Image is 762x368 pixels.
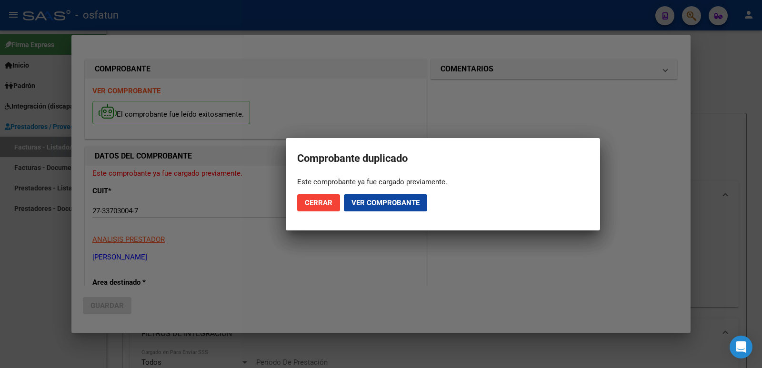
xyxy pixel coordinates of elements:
[297,177,589,187] div: Este comprobante ya fue cargado previamente.
[305,199,332,207] span: Cerrar
[351,199,420,207] span: Ver comprobante
[297,149,589,168] h2: Comprobante duplicado
[297,194,340,211] button: Cerrar
[730,336,752,358] div: Open Intercom Messenger
[344,194,427,211] button: Ver comprobante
